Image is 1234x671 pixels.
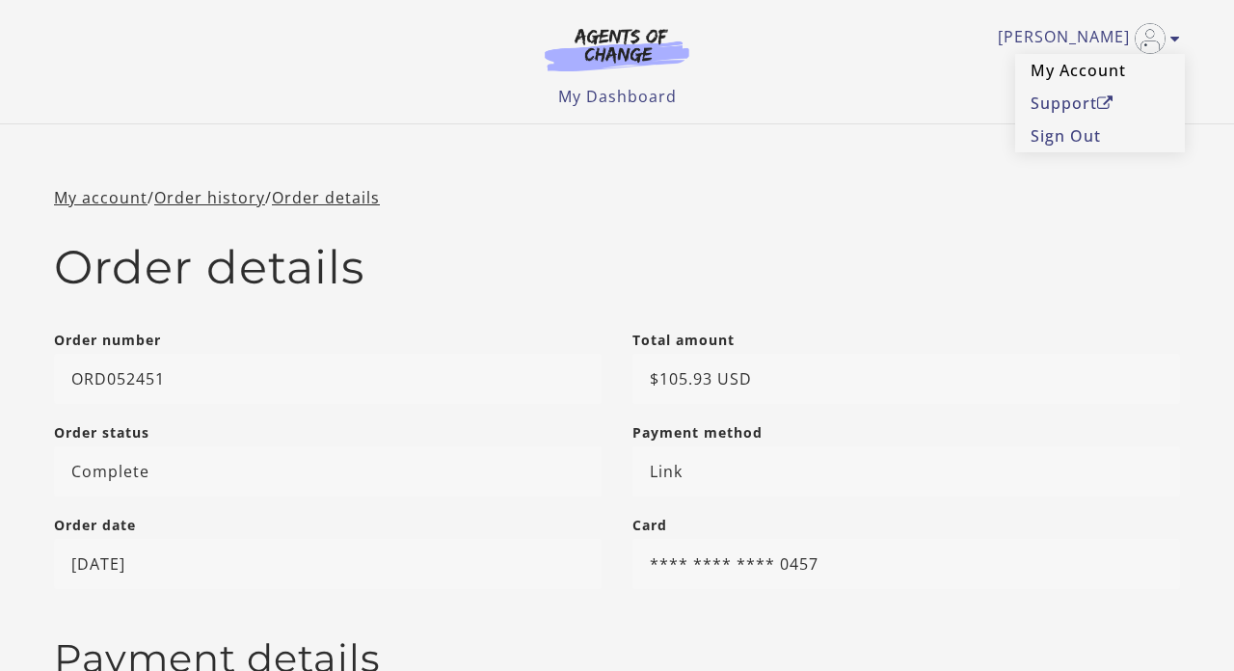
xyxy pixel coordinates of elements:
[54,354,602,404] p: ORD052451
[272,187,380,208] a: Order details
[632,423,763,442] strong: Payment method
[632,354,1180,404] p: $105.93 USD
[54,331,161,349] strong: Order number
[54,187,148,208] a: My account
[1015,120,1185,152] a: Sign Out
[1015,54,1185,87] a: My Account
[154,187,265,208] a: Order history
[632,516,667,534] strong: Card
[54,539,602,589] p: [DATE]
[54,240,1180,296] h2: Order details
[1015,87,1185,120] a: SupportOpen in a new window
[524,27,710,71] img: Agents of Change Logo
[54,446,602,497] p: Complete
[54,423,149,442] strong: Order status
[1097,95,1113,111] i: Open in a new window
[558,86,677,107] a: My Dashboard
[54,516,136,534] strong: Order date
[632,331,735,349] strong: Total amount
[632,446,1180,497] p: Link
[998,23,1170,54] a: Toggle menu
